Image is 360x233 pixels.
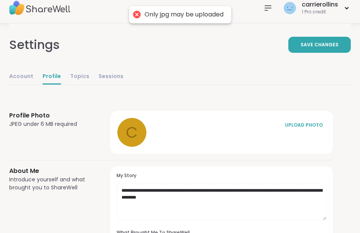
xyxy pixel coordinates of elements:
span: Save Changes [301,41,339,48]
button: UPLOAD PHOTO [281,117,327,133]
div: Introduce yourself and what brought you to ShareWell [9,176,92,192]
a: Account [9,69,33,85]
button: Save Changes [288,37,351,53]
h3: About Me [9,166,92,176]
h3: My Story [117,173,327,179]
a: Sessions [99,69,123,85]
img: carrierollins [284,2,296,14]
div: JPEG under 6 MB required [9,120,92,128]
div: Only jpg may be uploaded [145,11,224,19]
div: 1 Pro credit [302,9,338,15]
a: Profile [43,69,61,85]
div: Settings [9,36,60,54]
a: Topics [70,69,89,85]
h3: Profile Photo [9,111,92,120]
div: carrierollins [302,0,338,9]
div: UPLOAD PHOTO [284,122,323,129]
